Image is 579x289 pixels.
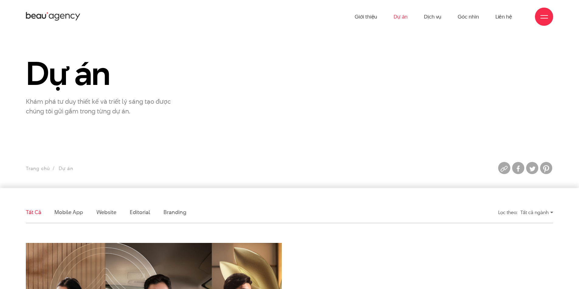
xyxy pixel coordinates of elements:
h1: Dự án [26,56,191,91]
p: Khám phá tư duy thiết kế và triết lý sáng tạo được chúng tôi gửi gắm trong từng dự án. [26,96,178,116]
a: Tất cả [26,208,41,216]
a: Trang chủ [26,165,50,172]
a: Website [96,208,116,216]
a: Branding [164,208,186,216]
a: Mobile app [54,208,83,216]
div: Tất cả ngành [520,207,553,218]
div: Lọc theo: [498,207,517,218]
a: Editorial [130,208,150,216]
